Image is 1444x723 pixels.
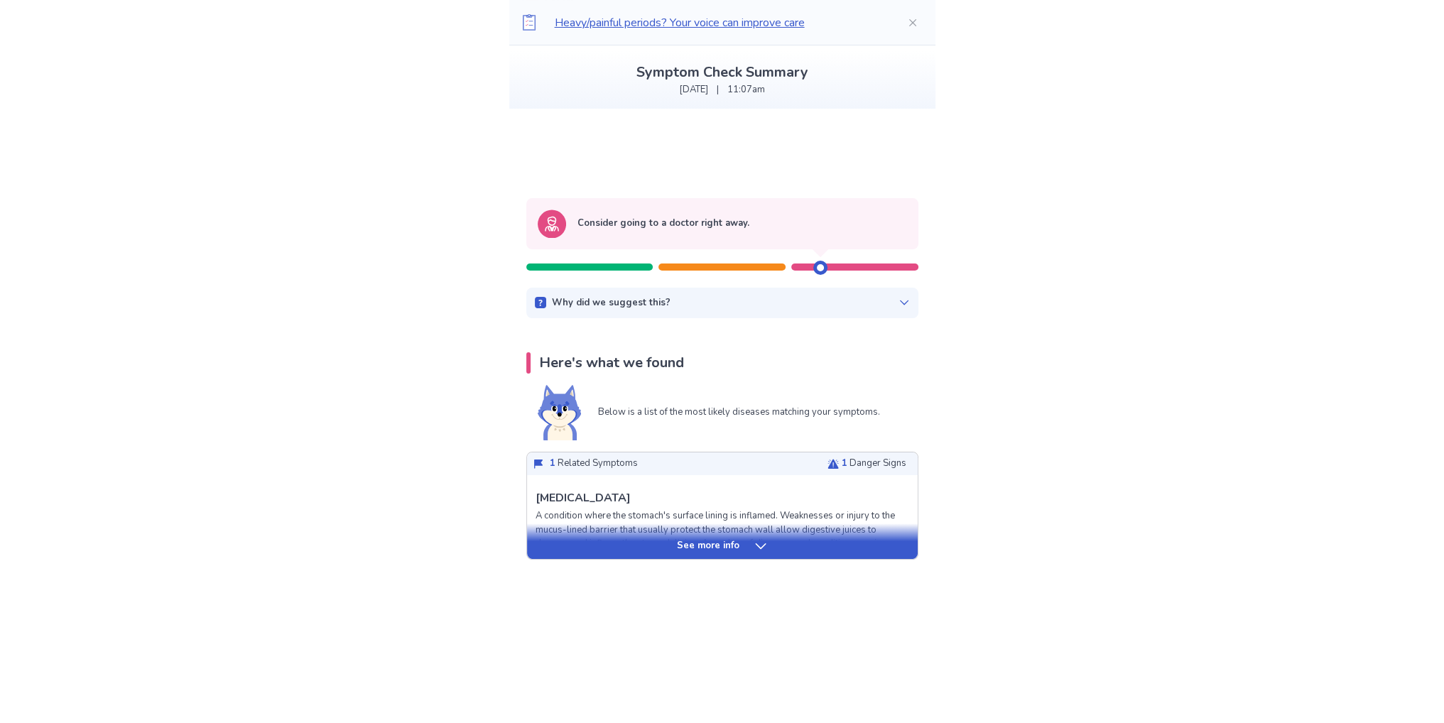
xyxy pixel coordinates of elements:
p: 11:07am [727,83,765,97]
p: Heavy/painful periods? Your voice can improve care [555,14,884,31]
p: [DATE] [679,83,708,97]
img: Shiba [538,385,581,440]
p: See more info [677,539,739,553]
p: Here's what we found [539,352,684,374]
p: Why did we suggest this? [552,296,671,310]
span: 1 [842,457,847,469]
p: [MEDICAL_DATA] [536,489,631,506]
span: 1 [550,457,555,469]
p: A condition where the stomach's surface lining is inflamed. Weaknesses or injury to the mucus-lin... [536,509,909,579]
p: Symptom Check Summary [521,62,924,83]
p: Consider going to a doctor right away. [577,217,749,231]
p: Danger Signs [842,457,906,471]
p: Related Symptoms [550,457,638,471]
p: | [717,83,719,97]
p: Below is a list of the most likely diseases matching your symptoms. [598,406,880,420]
